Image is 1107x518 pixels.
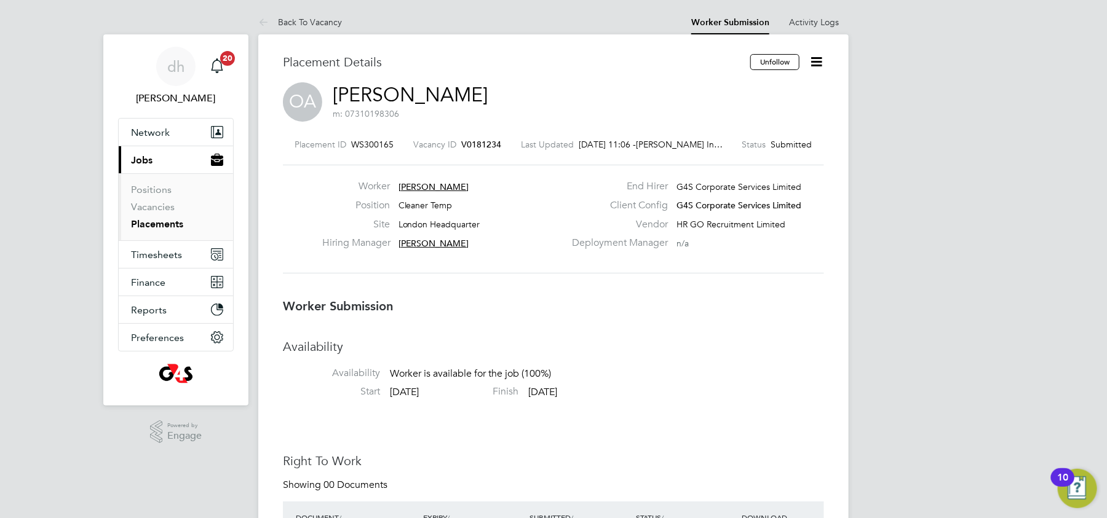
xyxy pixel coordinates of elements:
label: Status [742,139,766,150]
span: WS300165 [352,139,394,150]
span: London Headquarter [399,219,480,230]
label: Vendor [565,218,668,231]
button: Timesheets [119,241,233,268]
label: Deployment Manager [565,237,668,249]
h3: Placement Details [283,54,741,70]
button: Network [119,119,233,146]
span: Network [131,127,170,138]
nav: Main navigation [103,34,248,406]
label: Hiring Manager [322,237,390,249]
label: Finish [421,385,518,398]
button: Unfollow [750,54,799,70]
label: End Hirer [565,180,668,193]
span: Preferences [131,332,184,343]
a: [PERSON_NAME] [333,83,488,107]
span: [DATE] [528,386,557,398]
label: Client Config [565,199,668,212]
span: m: 07310198306 [333,108,399,119]
label: Placement ID [295,139,347,150]
a: Placements [131,218,183,230]
h3: Right To Work [283,453,824,469]
button: Jobs [119,146,233,173]
span: 00 Documents [323,479,387,491]
a: Powered byEngage [150,420,202,444]
span: [PERSON_NAME] [399,238,469,249]
span: Jobs [131,154,153,166]
div: Showing [283,479,390,492]
label: Start [283,385,380,398]
a: Activity Logs [789,17,839,28]
span: HR GO Recruitment Limited [676,219,785,230]
a: Positions [131,184,172,195]
a: dh[PERSON_NAME] [118,47,234,106]
button: Reports [119,296,233,323]
div: 10 [1057,477,1068,493]
span: danielle harris [118,91,234,106]
span: [DATE] [390,386,419,398]
a: Go to home page [118,364,234,383]
button: Preferences [119,324,233,351]
span: Worker is available for the job (100%) [390,368,551,380]
button: Finance [119,269,233,296]
span: Timesheets [131,249,182,261]
span: Submitted [771,139,812,150]
a: 20 [205,47,229,86]
span: Powered by [167,420,202,431]
span: V0181234 [462,139,502,150]
span: G4S Corporate Services Limited [676,200,801,211]
div: Jobs [119,173,233,240]
label: Site [322,218,390,231]
label: Last Updated [522,139,574,150]
span: OA [283,82,322,122]
span: [DATE] 11:06 - [579,139,637,150]
label: Availability [283,367,380,380]
label: Position [322,199,390,212]
span: dh [167,58,184,74]
span: Engage [167,431,202,441]
span: n/a [676,238,689,249]
label: Worker [322,180,390,193]
h3: Availability [283,339,824,355]
span: G4S Corporate Services Limited [676,181,801,192]
a: Worker Submission [691,17,769,28]
span: [PERSON_NAME] [399,181,469,192]
a: Vacancies [131,201,175,213]
span: Reports [131,304,167,316]
img: g4s1-logo-retina.png [159,364,192,383]
b: Worker Submission [283,299,393,313]
span: Finance [131,277,165,288]
span: [PERSON_NAME] In… [637,139,723,150]
label: Vacancy ID [414,139,457,150]
span: 20 [220,51,235,66]
button: Open Resource Center, 10 new notifications [1058,469,1097,508]
a: Back To Vacancy [258,17,342,28]
span: Cleaner Temp [399,200,453,211]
